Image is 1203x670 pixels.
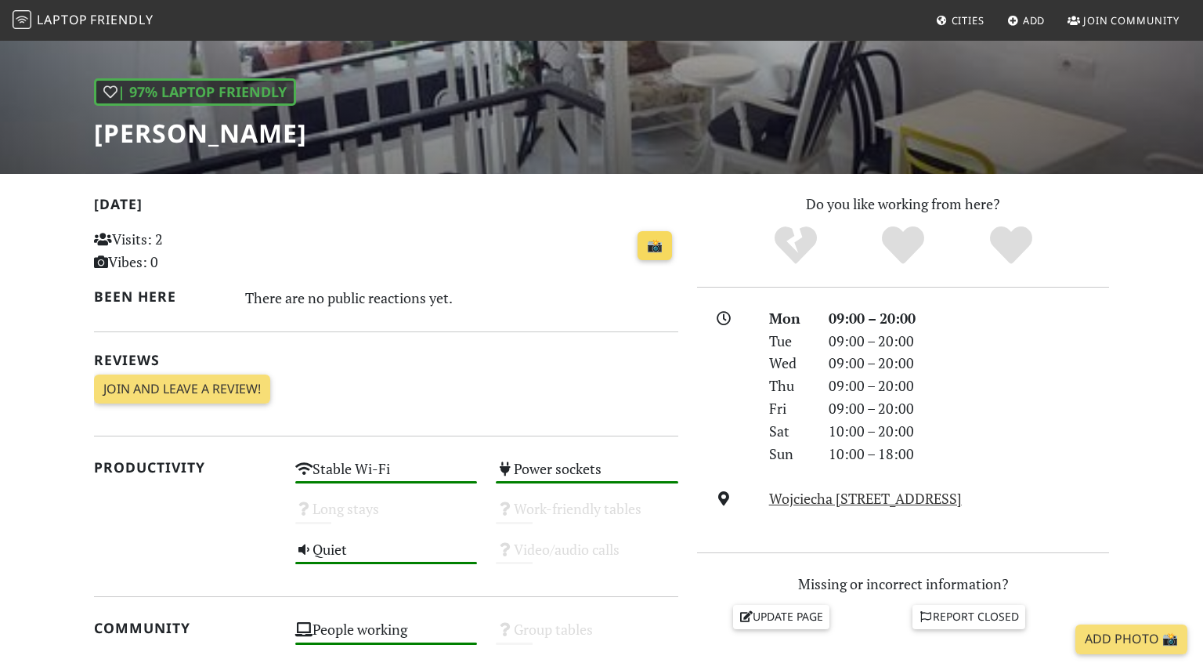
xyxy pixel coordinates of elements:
[94,288,226,305] h2: Been here
[912,605,1025,628] a: Report closed
[769,489,962,508] a: Wojciecha [STREET_ADDRESS]
[486,496,688,536] div: Work-friendly tables
[819,397,1118,420] div: 09:00 – 20:00
[94,620,276,636] h2: Community
[638,231,672,261] a: 📸
[1023,13,1046,27] span: Add
[952,13,984,27] span: Cities
[94,375,270,404] a: Join and leave a review!
[930,6,991,34] a: Cities
[13,7,154,34] a: LaptopFriendly LaptopFriendly
[94,352,678,368] h2: Reviews
[286,537,487,577] div: Quiet
[286,496,487,536] div: Long stays
[286,617,487,657] div: People working
[697,573,1109,596] p: Missing or incorrect information?
[733,605,830,628] a: Update page
[760,307,819,330] div: Mon
[819,352,1118,375] div: 09:00 – 20:00
[1001,6,1052,34] a: Add
[94,118,307,148] h1: [PERSON_NAME]
[13,10,31,29] img: LaptopFriendly
[760,420,819,443] div: Sat
[760,352,819,375] div: Wed
[94,78,296,106] div: | 97% Laptop Friendly
[819,375,1118,397] div: 09:00 – 20:00
[957,224,1065,267] div: Definitely!
[90,11,153,28] span: Friendly
[37,11,88,28] span: Laptop
[760,375,819,397] div: Thu
[819,330,1118,353] div: 09:00 – 20:00
[94,459,276,476] h2: Productivity
[486,456,688,496] div: Power sockets
[486,537,688,577] div: Video/audio calls
[486,617,688,657] div: Group tables
[760,443,819,465] div: Sun
[819,307,1118,330] div: 09:00 – 20:00
[1061,6,1186,34] a: Join Community
[697,193,1109,215] p: Do you like working from here?
[742,224,850,267] div: No
[819,443,1118,465] div: 10:00 – 18:00
[245,285,679,310] div: There are no public reactions yet.
[1075,625,1187,654] a: Add Photo 📸
[1083,13,1180,27] span: Join Community
[286,456,487,496] div: Stable Wi-Fi
[94,228,276,273] p: Visits: 2 Vibes: 0
[760,330,819,353] div: Tue
[849,224,957,267] div: Yes
[819,420,1118,443] div: 10:00 – 20:00
[94,196,678,219] h2: [DATE]
[760,397,819,420] div: Fri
